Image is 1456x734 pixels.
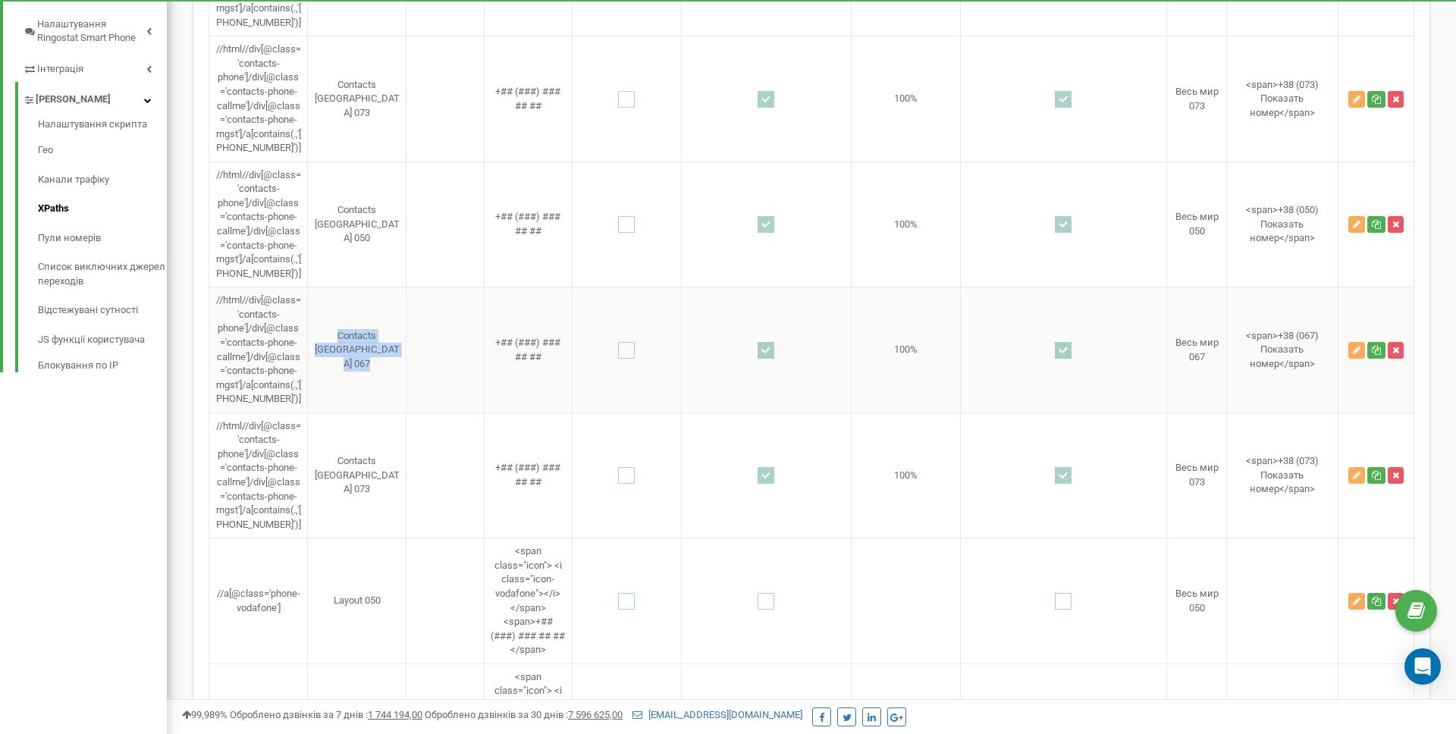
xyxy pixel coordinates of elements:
td: <span>+38 (073) Показать номер</span> [1227,36,1338,162]
td: Contacts [GEOGRAPHIC_DATA] 073 [308,412,406,538]
a: Канали трафіку [38,165,167,195]
a: Гео [38,136,167,165]
td: //html//div[@class='contacts-phone']/div[@class='contacts-phone-callme']/div[@class='contacts-pho... [209,287,308,413]
td: //html//div[@class='contacts-phone']/div[@class='contacts-phone-callme']/div[@class='contacts-pho... [209,412,308,538]
a: [EMAIL_ADDRESS][DOMAIN_NAME] [632,709,802,720]
td: <span>+38 (067) Показать номер</span> [1227,287,1338,413]
td: Contacts [GEOGRAPHIC_DATA] 050 [308,162,406,287]
td: 100% [851,162,960,287]
span: [PERSON_NAME] [36,93,111,107]
td: +## (###) ### ## ## [485,412,572,538]
span: Налаштування Ringostat Smart Phone [37,17,146,45]
a: Налаштування скрипта [38,118,167,136]
td: +## (###) ### ## ## [485,162,572,287]
a: [PERSON_NAME] [23,82,167,113]
td: Весь мир 050 [1167,162,1227,287]
td: Contacts [GEOGRAPHIC_DATA] 067 [308,287,406,413]
u: 7 596 625,00 [568,709,623,720]
div: Open Intercom Messenger [1404,648,1441,685]
u: 1 744 194,00 [368,709,422,720]
span: Оброблено дзвінків за 7 днів : [230,709,422,720]
td: +## (###) ### ## ## [485,287,572,413]
a: Пули номерів [38,224,167,253]
a: Налаштування Ringostat Smart Phone [23,7,167,52]
a: Інтеграція [23,52,167,83]
td: 100% [851,287,960,413]
span: Оброблено дзвінків за 30 днів : [425,709,623,720]
td: //html//div[@class='contacts-phone']/div[@class='contacts-phone-callme']/div[@class='contacts-pho... [209,162,308,287]
td: <span>+38 (073) Показать номер</span> [1227,412,1338,538]
td: //html//div[@class='contacts-phone']/div[@class='contacts-phone-callme']/div[@class='contacts-pho... [209,36,308,162]
span: Інтеграція [37,62,83,77]
span: 99,989% [182,709,227,720]
td: Весь мир 073 [1167,36,1227,162]
td: <span class="icon"> <i class="icon-vodafone"></i></span> <span>+## (###) ### ## ##</span> [485,538,572,664]
a: Блокування по IP [38,355,167,373]
a: JS функції користувача [38,325,167,355]
td: Весь мир 073 [1167,412,1227,538]
td: <span>+38 (050) Показать номер</span> [1227,162,1338,287]
a: Список виключних джерел переходів [38,253,167,296]
td: +## (###) ### ## ## [485,36,572,162]
td: Contacts [GEOGRAPHIC_DATA] 073 [308,36,406,162]
td: //a[@class='phone-vodafone'] [209,538,308,664]
td: 100% [851,36,960,162]
a: XPaths [38,194,167,224]
td: Весь мир 067 [1167,287,1227,413]
a: Відстежувані сутності [38,296,167,325]
td: Layout 050 [308,538,406,664]
td: Весь мир 050 [1167,538,1227,664]
td: 100% [851,412,960,538]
